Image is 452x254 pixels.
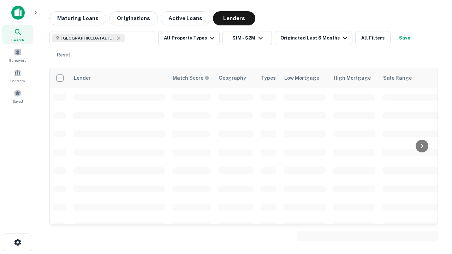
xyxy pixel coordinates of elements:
th: Low Mortgage [280,68,329,88]
button: Save your search to get updates of matches that match your search criteria. [393,31,416,45]
button: $1M - $2M [222,31,272,45]
button: Lenders [213,11,255,25]
button: All Filters [355,31,391,45]
a: Contacts [2,66,33,85]
div: Geography [219,74,246,82]
div: Originated Last 6 Months [280,34,349,42]
div: Sale Range [383,74,412,82]
iframe: Chat Widget [417,198,452,231]
span: Contacts [11,78,25,84]
div: High Mortgage [334,74,371,82]
span: Search [11,37,24,43]
th: Lender [70,68,168,88]
img: capitalize-icon.png [11,6,25,20]
th: Types [257,68,280,88]
th: Sale Range [379,68,442,88]
button: Reset [52,48,75,62]
a: Borrowers [2,46,33,65]
div: Types [261,74,276,82]
div: Low Mortgage [284,74,319,82]
a: Saved [2,86,33,105]
span: [GEOGRAPHIC_DATA], [GEOGRAPHIC_DATA], [GEOGRAPHIC_DATA] [61,35,114,41]
th: High Mortgage [329,68,379,88]
th: Geography [214,68,257,88]
span: Saved [13,98,23,104]
button: All Property Types [158,31,220,45]
a: Search [2,25,33,44]
th: Capitalize uses an advanced AI algorithm to match your search with the best lender. The match sco... [168,68,214,88]
div: Lender [74,74,91,82]
button: Originations [109,11,158,25]
h6: Match Score [173,74,208,82]
span: Borrowers [9,58,26,63]
div: Capitalize uses an advanced AI algorithm to match your search with the best lender. The match sco... [173,74,209,82]
button: Originated Last 6 Months [275,31,352,45]
button: Active Loans [161,11,210,25]
button: Maturing Loans [49,11,106,25]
